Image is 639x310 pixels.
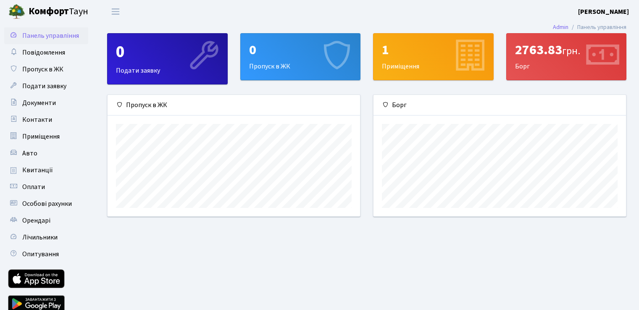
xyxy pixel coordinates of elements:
[22,65,63,74] span: Пропуск в ЖК
[373,95,626,116] div: Борг
[553,23,568,32] a: Admin
[4,246,88,263] a: Опитування
[116,42,219,62] div: 0
[578,7,629,16] b: [PERSON_NAME]
[22,149,37,158] span: Авто
[22,115,52,124] span: Контакти
[4,145,88,162] a: Авто
[4,162,88,179] a: Квитанції
[107,33,228,84] a: 0Подати заявку
[108,95,360,116] div: Пропуск в ЖК
[515,42,618,58] div: 2763.83
[22,199,72,208] span: Особові рахунки
[8,3,25,20] img: logo.png
[105,5,126,18] button: Переключити навігацію
[22,216,50,225] span: Орендарі
[22,250,59,259] span: Опитування
[540,18,639,36] nav: breadcrumb
[4,61,88,78] a: Пропуск в ЖК
[22,31,79,40] span: Панель управління
[373,34,493,80] div: Приміщення
[249,42,352,58] div: 0
[507,34,626,80] div: Борг
[4,128,88,145] a: Приміщення
[4,229,88,246] a: Лічильники
[4,212,88,229] a: Орендарі
[240,33,361,80] a: 0Пропуск в ЖК
[4,95,88,111] a: Документи
[4,179,88,195] a: Оплати
[29,5,88,19] span: Таун
[4,27,88,44] a: Панель управління
[22,233,58,242] span: Лічильники
[29,5,69,18] b: Комфорт
[108,34,227,84] div: Подати заявку
[373,33,494,80] a: 1Приміщення
[22,48,65,57] span: Повідомлення
[382,42,485,58] div: 1
[4,111,88,128] a: Контакти
[568,23,626,32] li: Панель управління
[578,7,629,17] a: [PERSON_NAME]
[4,78,88,95] a: Подати заявку
[562,44,580,58] span: грн.
[22,132,60,141] span: Приміщення
[22,166,53,175] span: Квитанції
[22,81,66,91] span: Подати заявку
[4,195,88,212] a: Особові рахунки
[22,98,56,108] span: Документи
[4,44,88,61] a: Повідомлення
[22,182,45,192] span: Оплати
[241,34,360,80] div: Пропуск в ЖК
